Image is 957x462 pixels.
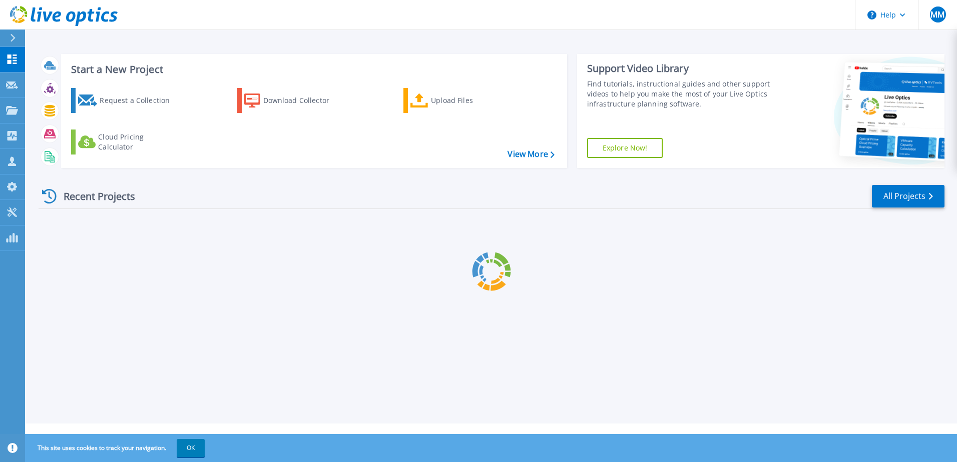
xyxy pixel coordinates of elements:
[237,88,349,113] a: Download Collector
[872,185,944,207] a: All Projects
[930,10,944,18] span: MM
[403,88,515,113] a: Upload Files
[508,149,554,159] a: View More
[28,439,205,457] span: This site uses cookies to track your navigation.
[177,439,205,457] button: OK
[71,129,183,154] a: Cloud Pricing Calculator
[100,90,180,110] div: Request a Collection
[71,64,554,75] h3: Start a New Project
[98,132,178,152] div: Cloud Pricing Calculator
[71,88,183,113] a: Request a Collection
[39,184,149,208] div: Recent Projects
[263,90,343,110] div: Download Collector
[587,138,663,158] a: Explore Now!
[431,90,511,110] div: Upload Files
[587,62,774,75] div: Support Video Library
[587,79,774,109] div: Find tutorials, instructional guides and other support videos to help you make the most of your L...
